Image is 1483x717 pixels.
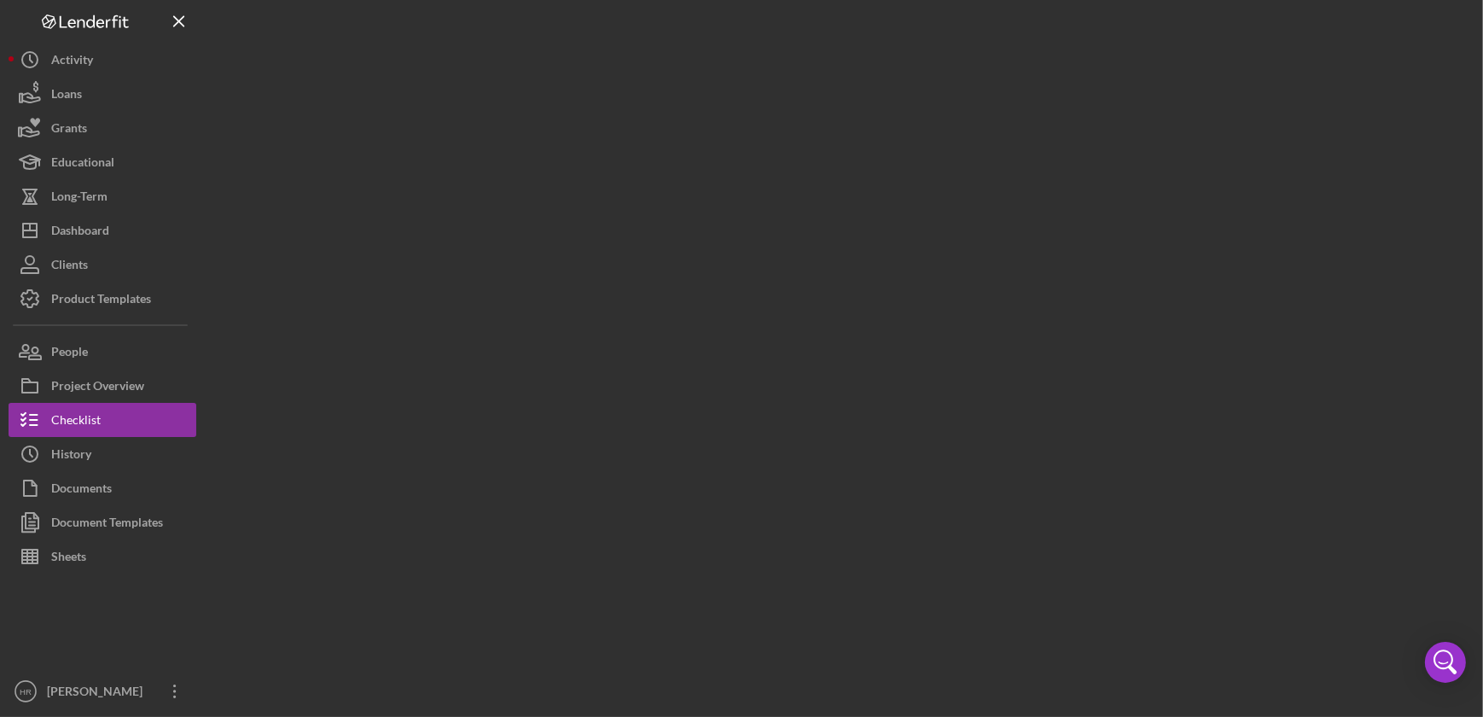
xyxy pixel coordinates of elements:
[9,145,196,179] button: Educational
[9,213,196,248] button: Dashboard
[9,179,196,213] button: Long-Term
[20,687,32,697] text: HR
[9,43,196,77] button: Activity
[9,77,196,111] button: Loans
[9,282,196,316] button: Product Templates
[51,539,86,578] div: Sheets
[9,248,196,282] button: Clients
[51,403,101,441] div: Checklist
[9,111,196,145] button: Grants
[9,403,196,437] button: Checklist
[9,505,196,539] button: Document Templates
[51,43,93,81] div: Activity
[51,111,87,149] div: Grants
[51,213,109,252] div: Dashboard
[9,674,196,708] button: HR[PERSON_NAME]
[51,335,88,373] div: People
[9,369,196,403] button: Project Overview
[51,369,144,407] div: Project Overview
[9,437,196,471] button: History
[1425,642,1466,683] div: Open Intercom Messenger
[51,77,82,115] div: Loans
[9,335,196,369] button: People
[51,179,108,218] div: Long-Term
[51,282,151,320] div: Product Templates
[43,674,154,713] div: [PERSON_NAME]
[51,505,163,544] div: Document Templates
[51,471,112,510] div: Documents
[51,248,88,286] div: Clients
[9,471,196,505] button: Documents
[51,145,114,184] div: Educational
[51,437,91,475] div: History
[9,539,196,574] button: Sheets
